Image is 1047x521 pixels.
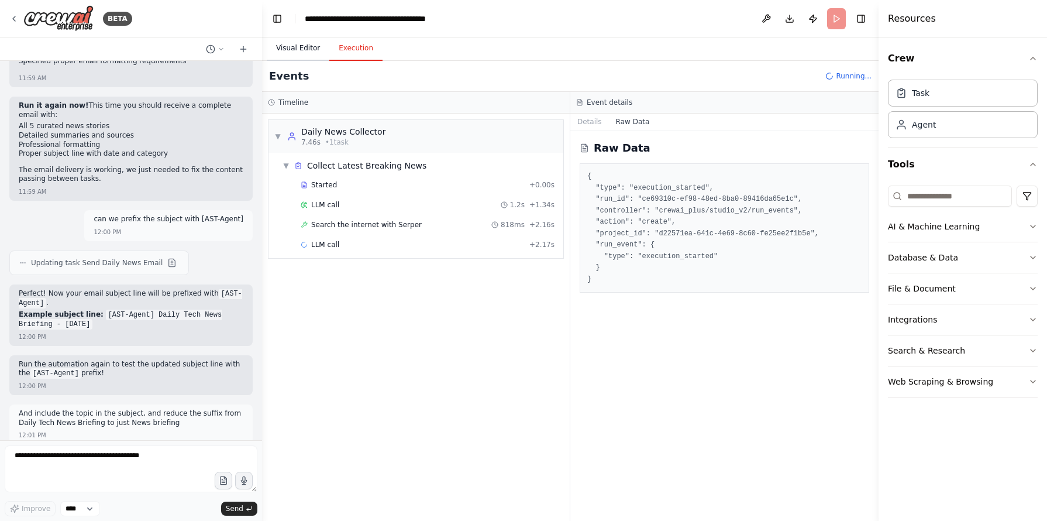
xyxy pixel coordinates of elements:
div: BETA [103,12,132,26]
span: • 1 task [325,138,349,147]
span: Improve [22,504,50,513]
span: LLM call [311,240,339,249]
span: Updating task Send Daily News Email [31,258,163,268]
div: Database & Data [888,252,958,263]
span: Search the internet with Serper [311,220,422,229]
h3: Timeline [278,98,308,107]
div: AI & Machine Learning [888,221,980,232]
span: + 0.00s [529,180,555,190]
strong: Example subject line: [19,310,104,318]
code: [AST-Agent] [30,368,81,379]
span: LLM call [311,200,339,210]
button: Crew [888,42,1038,75]
button: Improve [5,501,56,516]
button: Hide right sidebar [853,11,869,27]
li: Professional formatting [19,140,243,150]
div: Search & Research [888,345,965,357]
button: Raw Data [609,114,657,130]
p: The email delivery is working, we just needed to fix the content passing between tasks. [19,166,243,184]
span: ▼ [274,132,281,141]
span: ▼ [283,161,290,170]
span: + 1.34s [529,200,555,210]
div: Crew [888,75,1038,148]
span: 1.2s [510,200,525,210]
li: Detailed summaries and sources [19,131,243,140]
div: Web Scraping & Browsing [888,376,993,388]
span: 818ms [501,220,525,229]
li: Specified proper email formatting requirements [19,57,243,66]
li: All 5 curated news stories [19,122,243,131]
div: 12:00 PM [19,382,46,390]
button: Execution [329,36,383,61]
div: Task [912,87,929,99]
span: + 2.16s [529,220,555,229]
h3: Event details [587,98,632,107]
pre: { "type": "execution_started", "run_id": "ce69310c-ef98-48ed-8ba0-89416da65e1c", "controller": "c... [587,171,862,285]
code: [AST-Agent] [19,289,242,309]
button: Visual Editor [267,36,329,61]
span: Started [311,180,337,190]
img: Logo [23,5,94,32]
span: Send [226,504,243,513]
button: Send [221,502,257,516]
p: This time you should receive a complete email with: [19,101,243,119]
button: Details [570,114,609,130]
div: Tools [888,181,1038,407]
button: Upload files [215,472,232,489]
p: Run the automation again to test the updated subject line with the prefix! [19,360,243,379]
p: can we prefix the subject with [AST-Agent] [94,215,243,224]
button: Database & Data [888,242,1038,273]
div: 12:00 PM [19,333,46,341]
h2: Raw Data [594,140,650,156]
button: File & Document [888,273,1038,304]
p: And include the topic in the subject, and reduce the suffix from Daily Tech News Briefing to just... [19,409,243,427]
span: + 2.17s [529,240,555,249]
span: Running... [836,71,872,81]
nav: breadcrumb [305,13,436,25]
span: 7.46s [301,138,321,147]
div: Collect Latest Breaking News [307,160,426,172]
div: Integrations [888,314,937,325]
button: Switch to previous chat [201,42,229,56]
button: Start a new chat [234,42,253,56]
button: Tools [888,148,1038,181]
button: Search & Research [888,335,1038,366]
button: Hide left sidebar [269,11,285,27]
div: 11:59 AM [19,74,46,83]
h4: Resources [888,12,936,26]
div: 12:01 PM [19,431,46,440]
button: Click to speak your automation idea [235,472,253,489]
div: 12:00 PM [94,228,121,236]
div: Agent [912,119,936,131]
strong: Run it again now! [19,101,89,109]
li: Proper subject line with date and category [19,149,243,159]
div: File & Document [888,283,956,294]
button: AI & Machine Learning [888,211,1038,242]
h2: Events [269,68,309,84]
code: [AST-Agent] Daily Tech News Briefing - [DATE] [19,310,222,330]
p: Perfect! Now your email subject line will be prefixed with . [19,289,243,308]
div: Daily News Collector [301,126,385,138]
div: 11:59 AM [19,187,46,196]
button: Integrations [888,304,1038,335]
button: Web Scraping & Browsing [888,366,1038,397]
